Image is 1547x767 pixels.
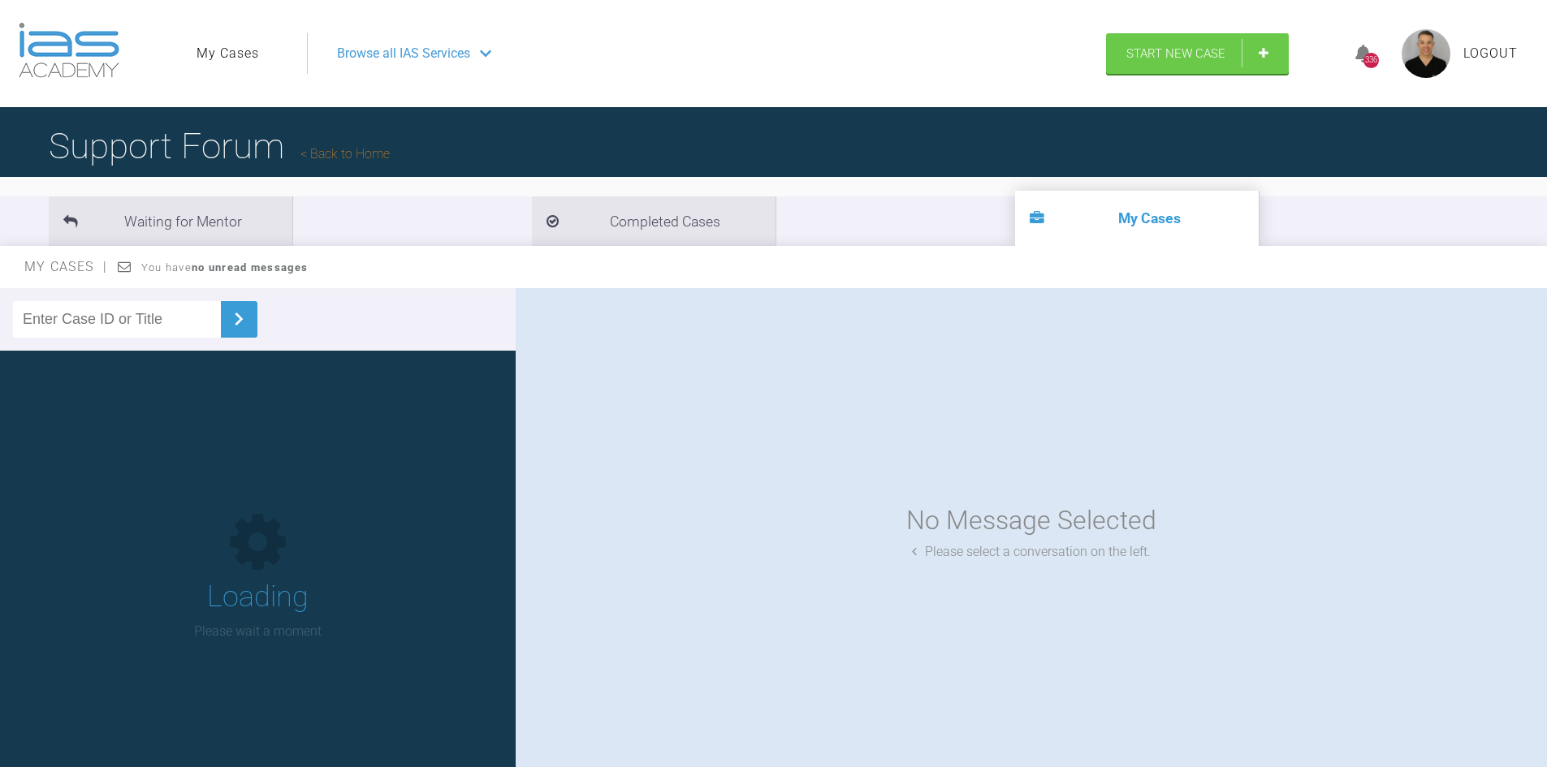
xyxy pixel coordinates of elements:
[1126,46,1225,61] span: Start New Case
[13,301,221,338] input: Enter Case ID or Title
[300,146,390,162] a: Back to Home
[226,306,252,332] img: chevronRight.28bd32b0.svg
[912,541,1151,562] div: Please select a conversation on the left.
[1363,53,1379,68] div: 336
[337,43,470,64] span: Browse all IAS Services
[19,23,119,78] img: logo-light.3e3ef733.png
[49,118,390,175] h1: Support Forum
[207,574,309,621] h1: Loading
[1015,191,1259,246] li: My Cases
[141,261,308,274] span: You have
[1463,43,1518,64] a: Logout
[192,261,308,274] strong: no unread messages
[194,621,322,642] p: Please wait a moment
[49,196,292,246] li: Waiting for Mentor
[532,196,776,246] li: Completed Cases
[197,43,259,64] a: My Cases
[906,500,1156,541] div: No Message Selected
[1106,33,1289,74] a: Start New Case
[24,259,108,274] span: My Cases
[1402,29,1450,78] img: profile.png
